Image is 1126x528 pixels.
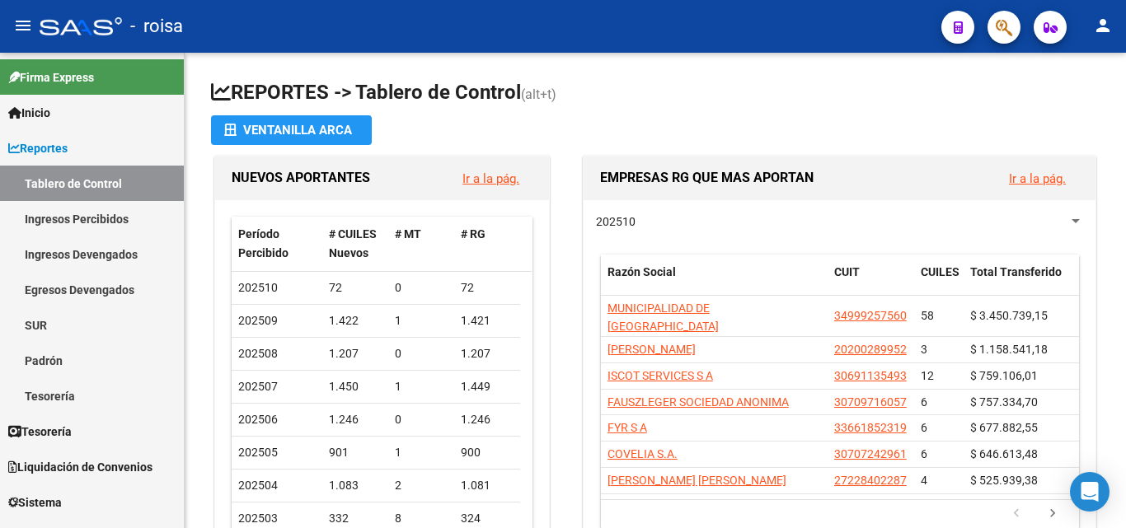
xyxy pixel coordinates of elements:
div: Ventanilla ARCA [224,115,359,145]
span: 58 [921,309,934,322]
span: 202508 [238,347,278,360]
span: FYR S A [608,421,647,434]
h1: REPORTES -> Tablero de Control [211,79,1100,108]
span: # MT [395,227,421,241]
span: 34999257560 [834,309,907,322]
datatable-header-cell: CUIT [828,255,914,309]
span: EMPRESAS RG QUE MAS APORTAN [600,170,814,185]
span: 20200289952 [834,343,907,356]
div: 1.207 [461,344,514,363]
div: 1.450 [329,377,382,396]
span: - roisa [130,8,183,44]
span: Firma Express [8,68,94,86]
span: 30691135493 [834,369,907,382]
a: go to previous page [1001,505,1032,523]
span: 202510 [238,281,278,294]
span: $ 646.613,48 [970,447,1038,460]
span: $ 525.939,38 [970,474,1038,487]
span: 202504 [238,479,278,492]
span: # CUILES Nuevos [329,227,377,259]
span: Sistema [8,493,62,512]
span: ISCOT SERVICES S A [608,369,713,382]
span: Razón Social [608,265,676,278]
div: 332 [329,509,382,528]
datatable-header-cell: Razón Social [601,255,828,309]
div: 0 [395,344,448,363]
datatable-header-cell: Total Transferido [964,255,1079,309]
div: 8 [395,509,448,528]
div: 1.246 [461,410,514,429]
a: Ir a la pág. [462,171,519,186]
span: 6 [921,395,927,409]
div: 1 [395,311,448,330]
button: Ir a la pág. [996,163,1079,194]
span: Tesorería [8,423,72,441]
div: 72 [461,278,514,297]
span: # RG [461,227,486,241]
span: 6 [921,447,927,460]
span: [PERSON_NAME] [608,343,696,356]
div: 1.081 [461,476,514,495]
span: $ 1.158.541,18 [970,343,1048,356]
div: 1.207 [329,344,382,363]
div: 0 [395,410,448,429]
span: 6 [921,421,927,434]
span: Reportes [8,139,68,157]
button: Ir a la pág. [449,163,533,194]
datatable-header-cell: Período Percibido [232,217,322,271]
datatable-header-cell: # RG [454,217,520,271]
span: (alt+t) [521,86,556,102]
span: 30709716057 [834,395,907,409]
span: 3 [921,343,927,356]
span: FAUSZLEGER SOCIEDAD ANONIMA [608,395,789,409]
div: 901 [329,443,382,462]
span: MUNICIPALIDAD DE [GEOGRAPHIC_DATA] [608,301,719,334]
span: $ 757.334,70 [970,395,1038,409]
span: CUIT [834,265,860,278]
div: 1 [395,443,448,462]
span: $ 3.450.739,15 [970,309,1048,322]
div: 1.246 [329,410,382,429]
span: COVELIA S.A. [608,447,678,460]
span: 12 [921,369,934,382]
div: 1.449 [461,377,514,396]
div: 2 [395,476,448,495]
span: 202510 [596,215,636,228]
span: 27228402287 [834,474,907,487]
a: Ir a la pág. [1009,171,1066,186]
div: 900 [461,443,514,462]
div: 1.421 [461,311,514,330]
div: 72 [329,278,382,297]
div: 1.422 [329,311,382,330]
span: [PERSON_NAME] [PERSON_NAME] [608,474,786,487]
button: Ventanilla ARCA [211,115,372,145]
span: $ 759.106,01 [970,369,1038,382]
span: CUILES [921,265,959,278]
datatable-header-cell: # CUILES Nuevos [322,217,388,271]
span: $ 677.882,55 [970,421,1038,434]
span: 33661852319 [834,421,907,434]
span: 202505 [238,446,278,459]
mat-icon: person [1093,16,1113,35]
span: 202503 [238,512,278,525]
div: 0 [395,278,448,297]
span: Inicio [8,104,50,122]
span: Total Transferido [970,265,1062,278]
div: 1.083 [329,476,382,495]
span: Liquidación de Convenios [8,458,152,476]
div: Open Intercom Messenger [1070,472,1110,512]
datatable-header-cell: # MT [388,217,454,271]
div: 324 [461,509,514,528]
div: 1 [395,377,448,396]
mat-icon: menu [13,16,33,35]
span: 202506 [238,413,278,426]
span: Período Percibido [238,227,289,259]
span: 202509 [238,314,278,327]
datatable-header-cell: CUILES [914,255,964,309]
span: NUEVOS APORTANTES [232,170,370,185]
span: 202507 [238,380,278,393]
span: 4 [921,474,927,487]
span: 30707242961 [834,447,907,460]
a: go to next page [1037,505,1068,523]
